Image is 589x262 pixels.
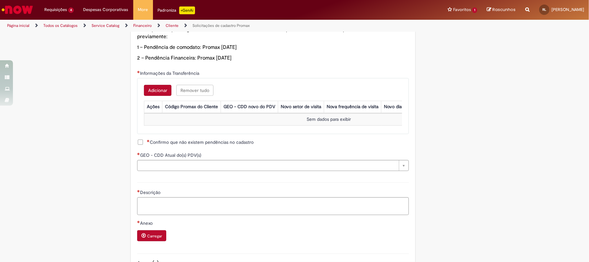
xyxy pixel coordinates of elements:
span: GEO - CDD Atual do(s) PDV(s) [140,152,202,158]
span: Informações da Transferência [140,70,201,76]
span: Rascunhos [492,6,516,13]
a: Service Catalog [92,23,119,28]
a: Página inicial [7,23,29,28]
a: Limpar campo GEO - CDD Atual do(s) PDV(s) [137,160,409,171]
span: Despesas Corporativas [83,6,128,13]
div: Padroniza [158,6,195,14]
span: Confirmo que não existem pendências no cadastro [147,139,254,145]
ul: Trilhas de página [5,20,388,32]
img: ServiceNow [1,3,34,16]
th: GEO - CDD novo do PDV [221,101,278,113]
span: Descrição [140,189,162,195]
span: Necessários [137,190,140,192]
th: Ações [144,101,162,113]
p: +GenAi [179,6,195,14]
span: 4 [68,7,74,13]
span: 1 [472,7,477,13]
span: Necessários [137,153,140,155]
span: Anexo [140,220,154,226]
span: Necessários [147,140,150,142]
span: RL [542,7,546,12]
textarea: Descrição [137,197,409,215]
th: Novo dia da visita [381,101,422,113]
span: More [138,6,148,13]
span: Favoritos [453,6,471,13]
button: Carregar anexo de Anexo Required [137,230,166,241]
a: Todos os Catálogos [43,23,78,28]
a: Financeiro [133,23,152,28]
span: 2 – Pendência Financeira: Promax [DATE] [137,55,232,61]
small: Carregar [147,234,162,239]
th: Nova frequência de visita [324,101,381,113]
a: Solicitações de cadastro Promax [192,23,250,28]
span: 1 – Pendência de comodato: Promax [DATE] [137,44,237,51]
span: Requisições [44,6,67,13]
span: Necessários [137,221,140,223]
a: Cliente [166,23,179,28]
span: [PERSON_NAME] [551,7,584,12]
a: Rascunhos [487,7,516,13]
span: Necessários [137,71,140,73]
td: Sem dados para exibir [144,113,514,125]
th: Novo setor de visita [278,101,324,113]
th: Código Promax do Cliente [162,101,221,113]
button: Add a row for Informações da Transferência [144,85,171,96]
